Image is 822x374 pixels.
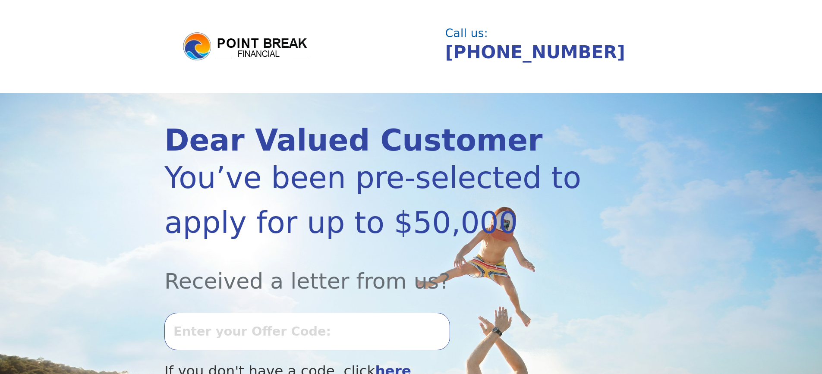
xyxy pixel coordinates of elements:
div: Call us: [445,28,651,39]
img: logo.png [182,31,311,62]
div: Dear Valued Customer [164,126,584,155]
a: [PHONE_NUMBER] [445,42,625,63]
input: Enter your Offer Code: [164,313,450,350]
div: You’ve been pre-selected to apply for up to $50,000 [164,155,584,245]
div: Received a letter from us? [164,245,584,297]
